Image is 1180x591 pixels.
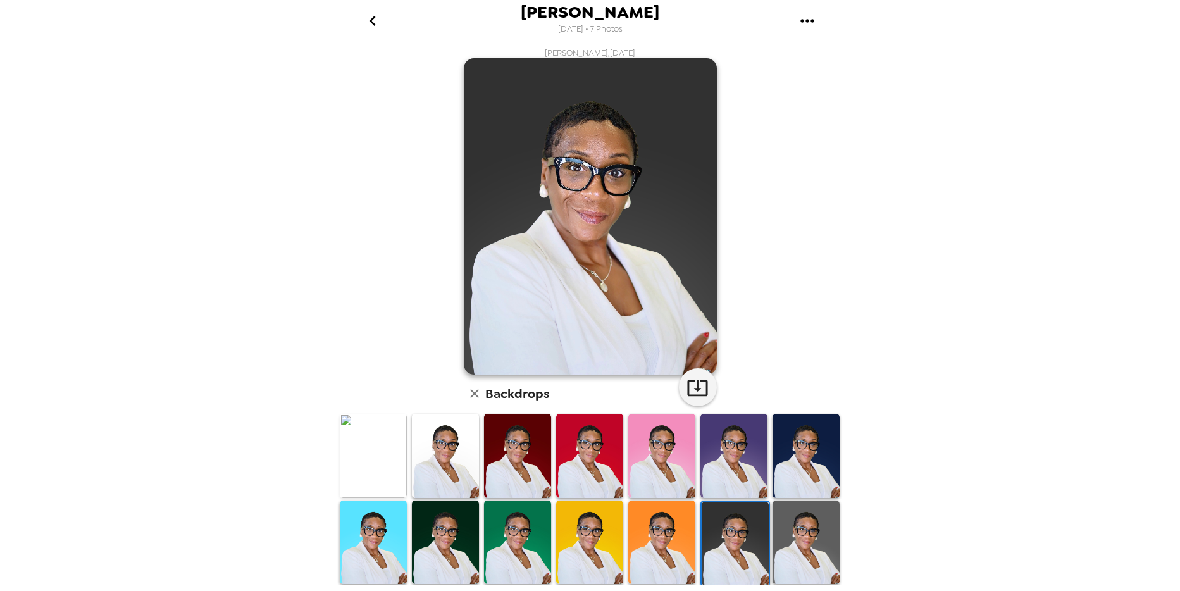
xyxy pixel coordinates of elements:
h6: Backdrops [485,383,549,404]
span: [PERSON_NAME] , [DATE] [545,47,635,58]
span: [PERSON_NAME] [521,4,659,21]
img: Original [340,414,407,498]
span: [DATE] • 7 Photos [558,21,623,38]
img: user [464,58,717,375]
